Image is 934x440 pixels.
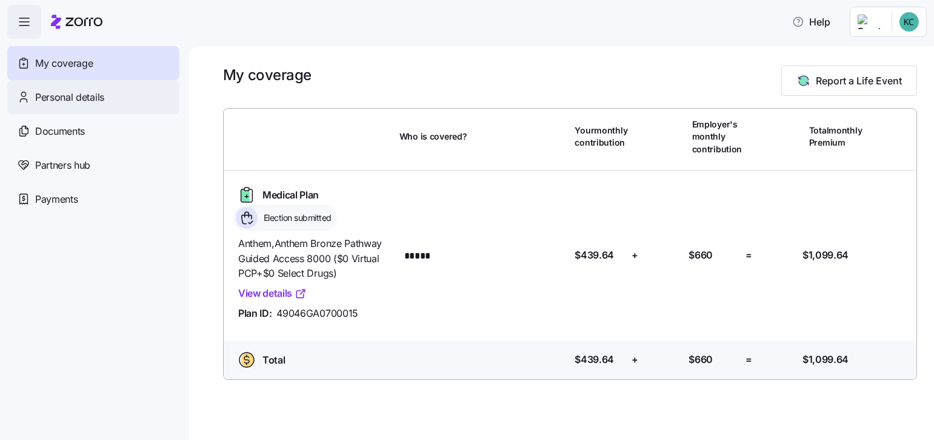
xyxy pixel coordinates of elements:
[238,286,307,301] a: View details
[802,352,849,367] span: $1,099.64
[35,192,78,207] span: Payments
[276,306,358,321] span: 49046GA0700015
[35,56,93,71] span: My coverage
[575,124,628,149] span: Your monthly contribution
[223,66,312,84] h1: My coverage
[238,306,272,321] span: Plan ID:
[692,118,742,155] span: Employer's monthly contribution
[632,248,638,263] span: +
[781,66,917,96] button: Report a Life Event
[262,188,319,203] span: Medical Plan
[816,73,902,88] span: Report a Life Event
[7,148,179,182] a: Partners hub
[809,124,862,149] span: Total monthly Premium
[689,248,713,263] span: $660
[782,10,840,34] button: Help
[7,182,179,216] a: Payments
[35,124,85,139] span: Documents
[746,352,752,367] span: =
[802,248,849,263] span: $1,099.64
[238,236,390,281] span: Anthem , Anthem Bronze Pathway Guided Access 8000 ($0 Virtual PCP+$0 Select Drugs)
[858,15,882,29] img: Employer logo
[35,158,90,173] span: Partners hub
[7,46,179,80] a: My coverage
[7,114,179,148] a: Documents
[35,90,104,105] span: Personal details
[399,130,467,143] span: Who is covered?
[575,248,615,263] span: $439.64
[792,15,830,29] span: Help
[899,12,919,32] img: c1121e28a5c8381fe0dc3f30f92732fc
[689,352,713,367] span: $660
[7,80,179,114] a: Personal details
[575,352,615,367] span: $439.64
[260,212,332,224] span: Election submitted
[632,352,638,367] span: +
[746,248,752,263] span: =
[262,353,285,368] span: Total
